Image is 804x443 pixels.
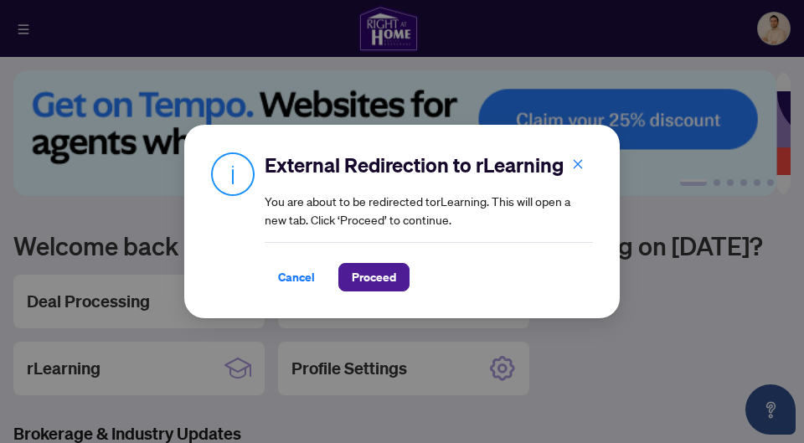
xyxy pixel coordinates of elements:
[572,158,584,170] span: close
[352,264,396,291] span: Proceed
[265,263,328,291] button: Cancel
[278,264,315,291] span: Cancel
[265,152,593,178] h2: External Redirection to rLearning
[265,152,593,291] div: You are about to be redirected to rLearning . This will open a new tab. Click ‘Proceed’ to continue.
[338,263,410,291] button: Proceed
[211,152,255,196] img: Info Icon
